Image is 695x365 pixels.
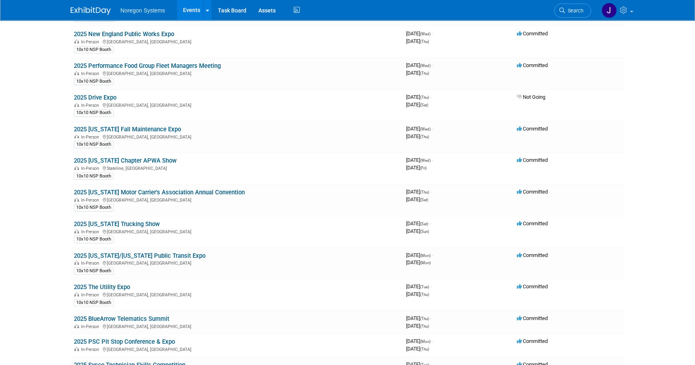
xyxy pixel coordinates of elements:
span: (Fri) [420,166,427,170]
span: (Sat) [420,103,428,107]
div: 10x10 NSP Booth [74,78,114,85]
a: 2025 [US_STATE] Motor Carrier's Association Annual Convention [74,189,245,196]
span: - [430,94,431,100]
span: Committed [517,31,548,37]
div: [GEOGRAPHIC_DATA], [GEOGRAPHIC_DATA] [74,196,400,203]
span: - [430,189,431,195]
span: Committed [517,252,548,258]
span: (Thu) [420,324,429,328]
span: (Sun) [420,229,429,234]
div: [GEOGRAPHIC_DATA], [GEOGRAPHIC_DATA] [74,38,400,45]
span: (Wed) [420,32,431,36]
span: - [432,31,433,37]
span: [DATE] [406,252,433,258]
span: - [432,126,433,132]
img: In-Person Event [74,324,79,328]
span: (Wed) [420,63,431,68]
div: [GEOGRAPHIC_DATA], [GEOGRAPHIC_DATA] [74,323,400,329]
span: Committed [517,189,548,195]
div: [GEOGRAPHIC_DATA], [GEOGRAPHIC_DATA] [74,133,400,140]
span: In-Person [81,347,102,352]
span: In-Person [81,71,102,76]
span: [DATE] [406,323,429,329]
img: In-Person Event [74,39,79,43]
a: 2025 The Utility Expo [74,283,130,291]
span: [DATE] [406,315,431,321]
span: [DATE] [406,31,433,37]
span: Committed [517,283,548,290]
img: ExhibitDay [71,7,111,15]
span: (Wed) [420,158,431,163]
span: - [432,338,433,344]
span: [DATE] [406,338,433,344]
a: 2025 New England Public Works Expo [74,31,174,38]
span: [DATE] [406,283,431,290]
span: In-Person [81,229,102,234]
span: (Mon) [420,261,431,265]
span: - [429,220,431,226]
span: In-Person [81,198,102,203]
span: Noregon Systems [120,7,165,14]
span: [DATE] [406,291,429,297]
div: 10x10 NSP Booth [74,236,114,243]
span: [DATE] [406,94,431,100]
span: [DATE] [406,228,429,234]
span: (Thu) [420,95,429,100]
span: [DATE] [406,133,429,139]
span: (Thu) [420,71,429,75]
span: (Thu) [420,347,429,351]
a: 2025 [US_STATE] Trucking Show [74,220,160,228]
span: In-Person [81,103,102,108]
a: 2025 [US_STATE]/[US_STATE] Public Transit Expo [74,252,205,259]
div: 10x10 NSP Booth [74,267,114,275]
span: [DATE] [406,346,429,352]
div: [GEOGRAPHIC_DATA], [GEOGRAPHIC_DATA] [74,102,400,108]
div: 10x10 NSP Booth [74,204,114,211]
span: (Thu) [420,190,429,194]
a: Search [554,4,591,18]
a: 2025 [US_STATE] Chapter APWA Show [74,157,177,164]
span: [DATE] [406,259,431,265]
span: Search [565,8,583,14]
div: [GEOGRAPHIC_DATA], [GEOGRAPHIC_DATA] [74,259,400,266]
div: 10x10 NSP Booth [74,173,114,180]
div: 10x10 NSP Booth [74,141,114,148]
img: Johana Gil [602,3,617,18]
a: 2025 Performance Food Group Fleet Managers Meeting [74,62,221,69]
span: - [430,283,431,290]
span: - [432,157,433,163]
a: 2025 PSC Pit Stop Conference & Expo [74,338,175,345]
span: [DATE] [406,102,428,108]
img: In-Person Event [74,261,79,265]
img: In-Person Event [74,135,79,139]
div: [GEOGRAPHIC_DATA], [GEOGRAPHIC_DATA] [74,346,400,352]
span: - [432,252,433,258]
span: In-Person [81,135,102,140]
span: (Mon) [420,339,431,344]
span: (Thu) [420,292,429,297]
span: [DATE] [406,62,433,68]
span: [DATE] [406,126,433,132]
span: (Mon) [420,253,431,258]
span: - [432,62,433,68]
span: (Thu) [420,39,429,44]
span: [DATE] [406,38,429,44]
a: 2025 BlueArrow Telematics Summit [74,315,169,322]
span: In-Person [81,324,102,329]
div: Stateline, [GEOGRAPHIC_DATA] [74,165,400,171]
img: In-Person Event [74,229,79,233]
span: [DATE] [406,165,427,171]
span: [DATE] [406,70,429,76]
div: [GEOGRAPHIC_DATA], [GEOGRAPHIC_DATA] [74,70,400,76]
span: [DATE] [406,189,431,195]
span: In-Person [81,292,102,298]
span: Committed [517,126,548,132]
div: [GEOGRAPHIC_DATA], [GEOGRAPHIC_DATA] [74,291,400,298]
img: In-Person Event [74,103,79,107]
a: 2025 [US_STATE] Fall Maintenance Expo [74,126,181,133]
div: 10x10 NSP Booth [74,46,114,53]
span: In-Person [81,166,102,171]
img: In-Person Event [74,198,79,202]
span: (Tue) [420,285,429,289]
span: (Thu) [420,135,429,139]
